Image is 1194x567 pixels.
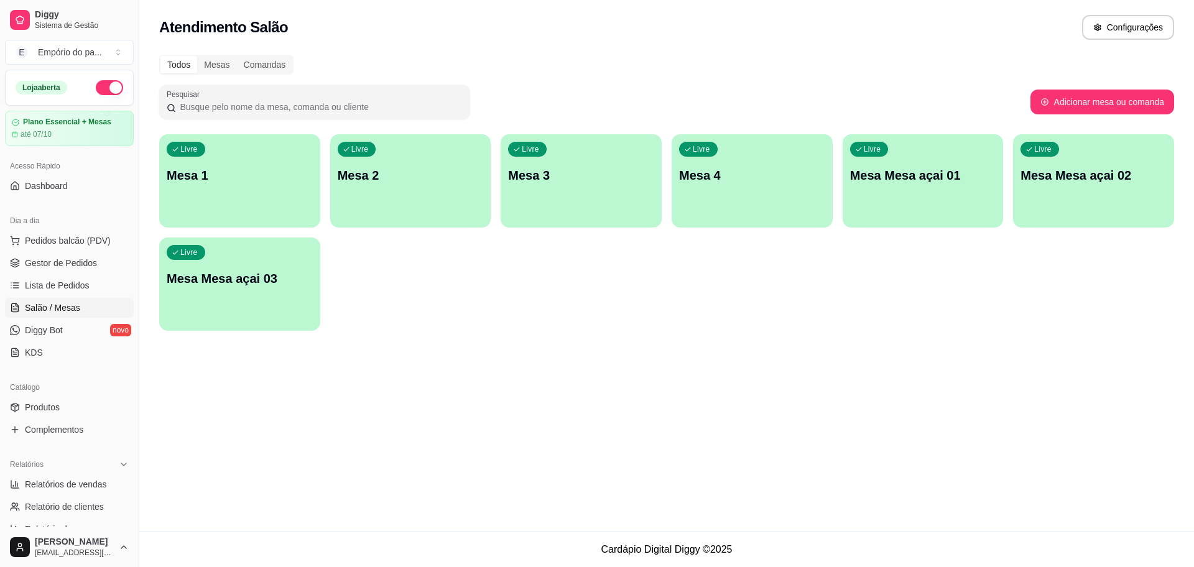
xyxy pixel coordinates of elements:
[1030,90,1174,114] button: Adicionar mesa ou comanda
[508,167,654,184] p: Mesa 3
[197,56,236,73] div: Mesas
[5,377,134,397] div: Catálogo
[25,324,63,336] span: Diggy Bot
[25,180,68,192] span: Dashboard
[5,298,134,318] a: Salão / Mesas
[160,56,197,73] div: Todos
[1082,15,1174,40] button: Configurações
[167,89,204,99] label: Pesquisar
[10,459,44,469] span: Relatórios
[35,21,129,30] span: Sistema de Gestão
[338,167,484,184] p: Mesa 2
[5,532,134,562] button: [PERSON_NAME][EMAIL_ADDRESS][DOMAIN_NAME]
[237,56,293,73] div: Comandas
[180,144,198,154] p: Livre
[16,46,28,58] span: E
[5,519,134,539] a: Relatório de mesas
[522,144,539,154] p: Livre
[21,129,52,139] article: até 07/10
[159,134,320,228] button: LivreMesa 1
[180,247,198,257] p: Livre
[672,134,833,228] button: LivreMesa 4
[16,81,67,94] div: Loja aberta
[843,134,1004,228] button: LivreMesa Mesa açai 01
[25,423,83,436] span: Complementos
[5,474,134,494] a: Relatórios de vendas
[159,17,288,37] h2: Atendimento Salão
[330,134,491,228] button: LivreMesa 2
[25,346,43,359] span: KDS
[5,343,134,362] a: KDS
[167,167,313,184] p: Mesa 1
[25,234,111,247] span: Pedidos balcão (PDV)
[35,537,114,548] span: [PERSON_NAME]
[1034,144,1052,154] p: Livre
[35,9,129,21] span: Diggy
[679,167,825,184] p: Mesa 4
[25,401,60,413] span: Produtos
[5,497,134,517] a: Relatório de clientes
[25,257,97,269] span: Gestor de Pedidos
[1020,167,1167,184] p: Mesa Mesa açai 02
[25,523,100,535] span: Relatório de mesas
[5,5,134,35] a: DiggySistema de Gestão
[25,302,80,314] span: Salão / Mesas
[850,167,996,184] p: Mesa Mesa açai 01
[25,500,104,513] span: Relatório de clientes
[5,156,134,176] div: Acesso Rápido
[35,548,114,558] span: [EMAIL_ADDRESS][DOMAIN_NAME]
[23,118,111,127] article: Plano Essencial + Mesas
[5,176,134,196] a: Dashboard
[5,211,134,231] div: Dia a dia
[167,270,313,287] p: Mesa Mesa açai 03
[38,46,102,58] div: Empório do pa ...
[139,532,1194,567] footer: Cardápio Digital Diggy © 2025
[351,144,369,154] p: Livre
[5,111,134,146] a: Plano Essencial + Mesasaté 07/10
[5,253,134,273] a: Gestor de Pedidos
[501,134,662,228] button: LivreMesa 3
[864,144,881,154] p: Livre
[5,40,134,65] button: Select a team
[5,320,134,340] a: Diggy Botnovo
[5,275,134,295] a: Lista de Pedidos
[25,279,90,292] span: Lista de Pedidos
[693,144,710,154] p: Livre
[176,101,463,113] input: Pesquisar
[5,397,134,417] a: Produtos
[159,237,320,331] button: LivreMesa Mesa açai 03
[5,420,134,440] a: Complementos
[1013,134,1174,228] button: LivreMesa Mesa açai 02
[25,478,107,491] span: Relatórios de vendas
[5,231,134,251] button: Pedidos balcão (PDV)
[96,80,123,95] button: Alterar Status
